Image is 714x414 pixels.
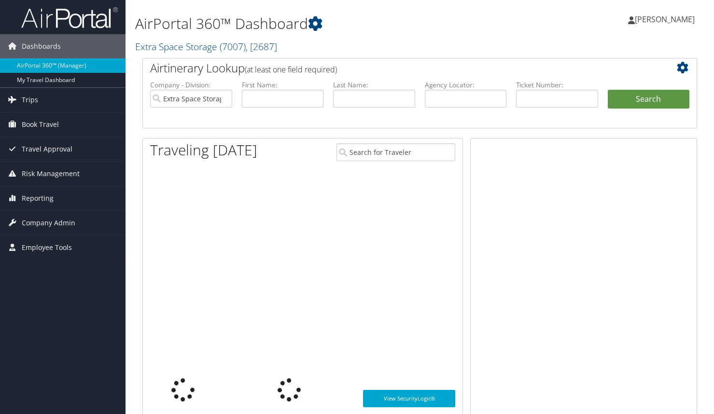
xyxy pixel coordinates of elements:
span: Travel Approval [22,137,72,161]
label: Company - Division: [150,80,232,90]
span: Reporting [22,186,54,210]
h1: AirPortal 360™ Dashboard [135,14,515,34]
span: Dashboards [22,34,61,58]
label: Agency Locator: [425,80,507,90]
span: (at least one field required) [245,64,337,75]
a: Extra Space Storage [135,40,277,53]
h2: Airtinerary Lookup [150,60,643,76]
span: Trips [22,88,38,112]
a: View SecurityLogic® [363,390,455,407]
a: [PERSON_NAME] [628,5,704,34]
label: Last Name: [333,80,415,90]
span: ( 7007 ) [220,40,246,53]
span: Risk Management [22,162,80,186]
input: Search for Traveler [336,143,455,161]
span: , [ 2687 ] [246,40,277,53]
span: Employee Tools [22,235,72,260]
label: First Name: [242,80,324,90]
label: Ticket Number: [516,80,598,90]
span: Book Travel [22,112,59,137]
span: [PERSON_NAME] [635,14,695,25]
h1: Traveling [DATE] [150,140,257,160]
button: Search [608,90,690,109]
span: Company Admin [22,211,75,235]
img: airportal-logo.png [21,6,118,29]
